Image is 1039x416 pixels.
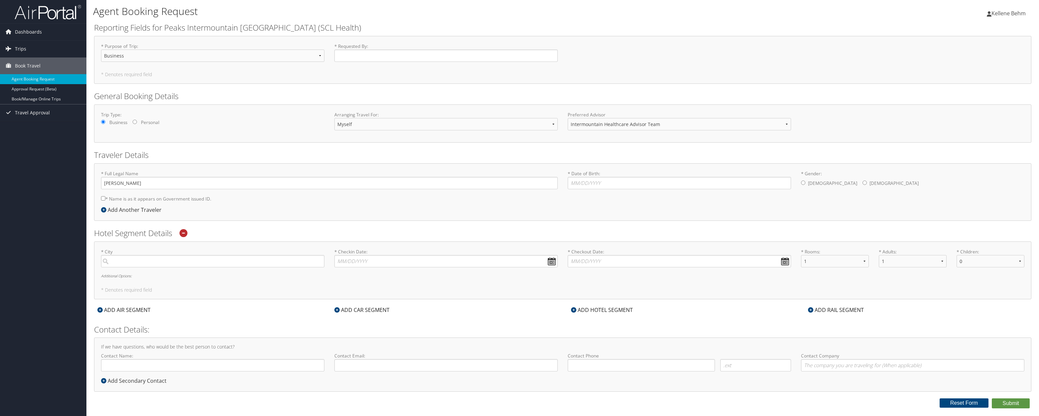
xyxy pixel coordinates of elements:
label: * Checkin Date: [334,248,558,267]
h2: Reporting Fields for Peaks Intermountain [GEOGRAPHIC_DATA] (SCL Health) [94,22,1031,33]
div: Add Secondary Contact [101,377,170,385]
span: Kellene Behm [991,10,1026,17]
img: airportal-logo.png [15,4,81,20]
input: Contact Email: [334,359,558,371]
div: ADD HOTEL SEGMENT [568,306,636,314]
label: * Name is as it appears on Government issued ID. [101,193,211,205]
label: Contact Company [801,352,1024,371]
h2: General Booking Details [94,90,1031,102]
h5: * Denotes required field [101,288,1024,292]
label: * Gender: [801,170,1024,190]
span: Travel Approval [15,104,50,121]
button: Reset Form [940,398,989,408]
div: Add Another Traveler [101,206,165,214]
input: * Gender:[DEMOGRAPHIC_DATA][DEMOGRAPHIC_DATA] [863,181,867,185]
span: Dashboards [15,24,42,40]
label: Contact Phone [568,352,791,359]
h6: Additional Options: [101,274,1024,278]
input: * Date of Birth: [568,177,791,189]
div: ADD AIR SEGMENT [94,306,154,314]
h4: If we have questions, who would be the best person to contact? [101,345,1024,349]
label: [DEMOGRAPHIC_DATA] [808,177,857,190]
label: * Date of Birth: [568,170,791,189]
span: Book Travel [15,58,41,74]
input: * Full Legal Name [101,177,558,189]
label: Business [109,119,127,126]
input: .ext [720,359,791,371]
h1: Agent Booking Request [93,4,719,18]
label: * City [101,248,324,267]
input: * Checkout Date: [568,255,791,267]
h2: Traveler Details [94,149,1031,161]
input: * Name is as it appears on Government issued ID. [101,196,105,201]
input: * Checkin Date: [334,255,558,267]
h2: Hotel Segment Details [94,227,1031,239]
label: * Full Legal Name [101,170,558,189]
label: * Checkout Date: [568,248,791,267]
input: * Gender:[DEMOGRAPHIC_DATA][DEMOGRAPHIC_DATA] [801,181,805,185]
label: Preferred Advisor [568,111,791,118]
h2: Contact Details: [94,324,1031,335]
label: [DEMOGRAPHIC_DATA] [869,177,919,190]
h5: * Denotes required field [101,72,1024,77]
select: * Purpose of Trip: [101,50,324,62]
input: Contact Company [801,359,1024,371]
div: ADD CAR SEGMENT [331,306,393,314]
button: Submit [992,398,1030,408]
div: ADD RAIL SEGMENT [805,306,867,314]
a: Kellene Behm [987,3,1032,23]
label: Contact Email: [334,352,558,371]
label: Personal [141,119,159,126]
input: * Requested By: [334,50,558,62]
label: * Children: [957,248,1024,255]
label: * Rooms: [801,248,869,255]
label: * Requested By : [334,43,558,62]
span: Trips [15,41,26,57]
label: Trip Type: [101,111,324,118]
label: Arranging Travel For: [334,111,558,118]
input: Contact Name: [101,359,324,371]
label: Contact Name: [101,352,324,371]
label: * Adults: [879,248,947,255]
label: * Purpose of Trip : [101,43,324,67]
